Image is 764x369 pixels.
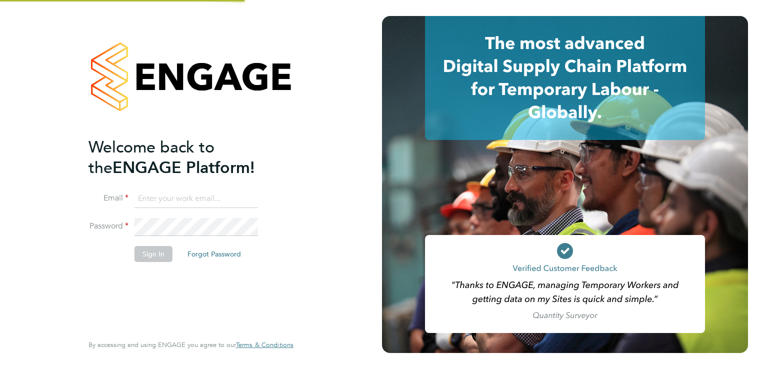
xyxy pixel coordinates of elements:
a: Terms & Conditions [236,341,293,349]
label: Password [88,221,128,231]
h2: ENGAGE Platform! [88,137,283,178]
span: Welcome back to the [88,137,214,177]
button: Forgot Password [179,246,249,262]
input: Enter your work email... [134,190,258,208]
span: Terms & Conditions [236,340,293,349]
label: Email [88,193,128,203]
button: Sign In [134,246,172,262]
span: By accessing and using ENGAGE you agree to our [88,340,293,349]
